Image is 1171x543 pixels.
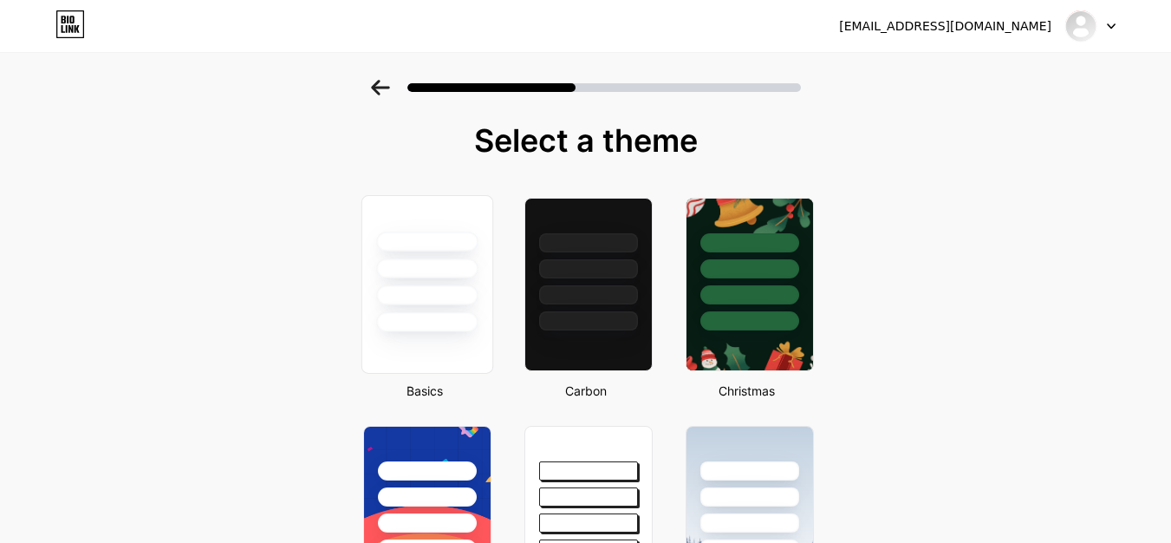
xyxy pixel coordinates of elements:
[1064,10,1097,43] img: xfcomxf
[680,382,814,400] div: Christmas
[356,123,816,158] div: Select a theme
[519,382,653,400] div: Carbon
[358,382,491,400] div: Basics
[839,17,1051,36] div: [EMAIL_ADDRESS][DOMAIN_NAME]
